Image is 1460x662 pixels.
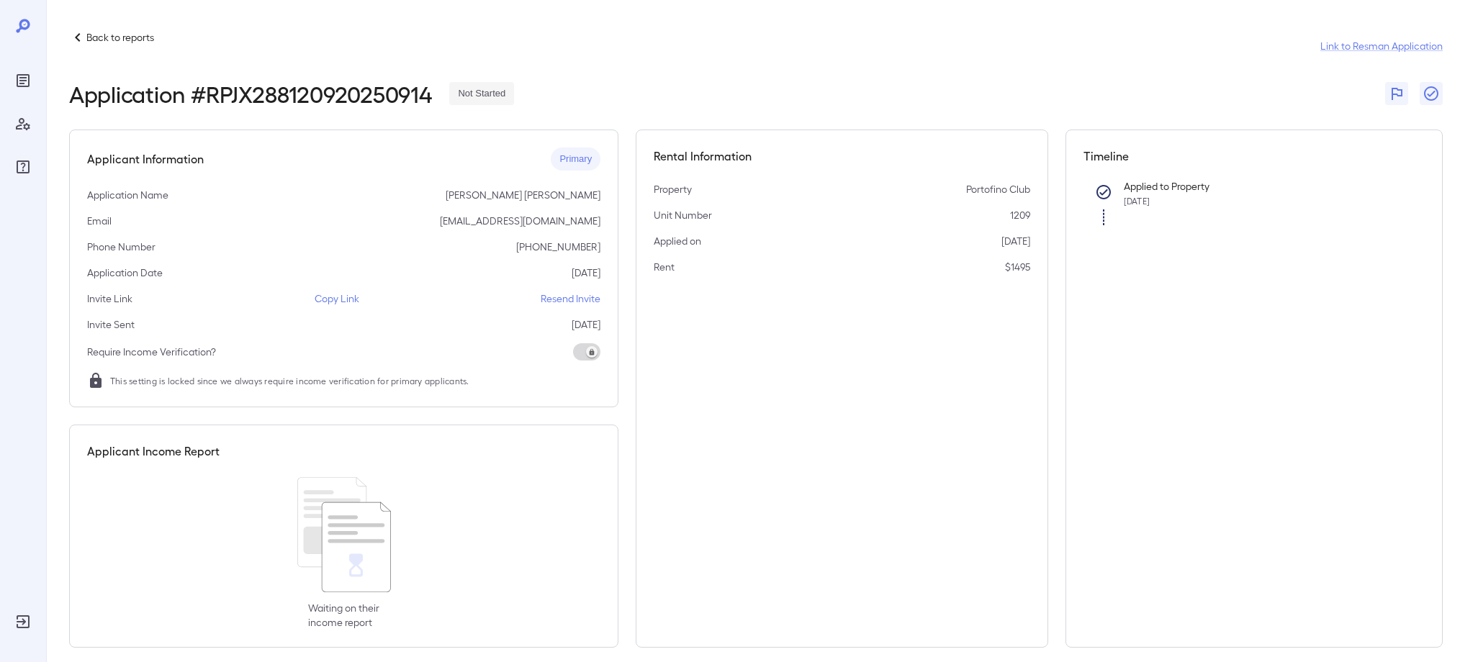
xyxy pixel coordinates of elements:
p: Copy Link [315,291,359,306]
span: Not Started [449,87,514,101]
p: Invite Link [87,291,132,306]
h2: Application # RPJX288120920250914 [69,81,432,106]
p: Email [87,214,112,228]
p: Applied on [654,234,701,248]
button: Flag Report [1385,82,1408,105]
p: [DATE] [572,266,600,280]
p: Invite Sent [87,317,135,332]
h5: Applicant Information [87,150,204,168]
div: Log Out [12,610,35,633]
span: Primary [551,153,600,166]
p: Property [654,182,692,196]
p: [PERSON_NAME] [PERSON_NAME] [446,188,600,202]
div: Reports [12,69,35,92]
button: Close Report [1420,82,1443,105]
p: Portofino Club [966,182,1030,196]
p: Application Date [87,266,163,280]
div: FAQ [12,155,35,178]
span: This setting is locked since we always require income verification for primary applicants. [110,373,469,388]
p: $1495 [1005,260,1030,274]
p: Resend Invite [541,291,600,306]
div: Manage Users [12,112,35,135]
p: Rent [654,260,675,274]
h5: Rental Information [654,148,1029,165]
p: Back to reports [86,30,154,45]
h5: Applicant Income Report [87,443,220,460]
p: [DATE] [1001,234,1030,248]
p: Application Name [87,188,168,202]
p: Waiting on their income report [308,601,379,630]
span: [DATE] [1124,196,1150,206]
p: Applied to Property [1124,179,1402,194]
p: Phone Number [87,240,156,254]
p: 1209 [1010,208,1030,222]
p: Require Income Verification? [87,345,216,359]
h5: Timeline [1083,148,1425,165]
p: [PHONE_NUMBER] [516,240,600,254]
p: [EMAIL_ADDRESS][DOMAIN_NAME] [440,214,600,228]
p: Unit Number [654,208,712,222]
a: Link to Resman Application [1320,39,1443,53]
p: [DATE] [572,317,600,332]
